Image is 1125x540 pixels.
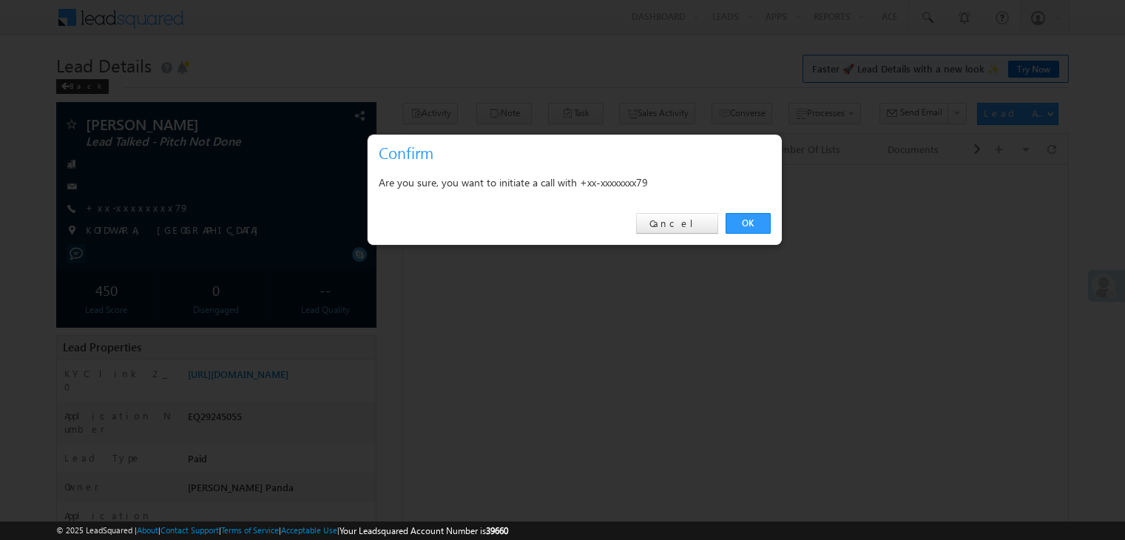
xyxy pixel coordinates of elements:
a: OK [726,213,771,234]
h3: Confirm [379,140,777,166]
span: 39660 [486,525,508,536]
div: Are you sure, you want to initiate a call with +xx-xxxxxxxx79 [379,173,771,192]
a: About [137,525,158,535]
a: Cancel [636,213,718,234]
span: Your Leadsquared Account Number is [339,525,508,536]
a: Contact Support [161,525,219,535]
span: © 2025 LeadSquared | | | | | [56,524,508,538]
a: Acceptable Use [281,525,337,535]
a: Terms of Service [221,525,279,535]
